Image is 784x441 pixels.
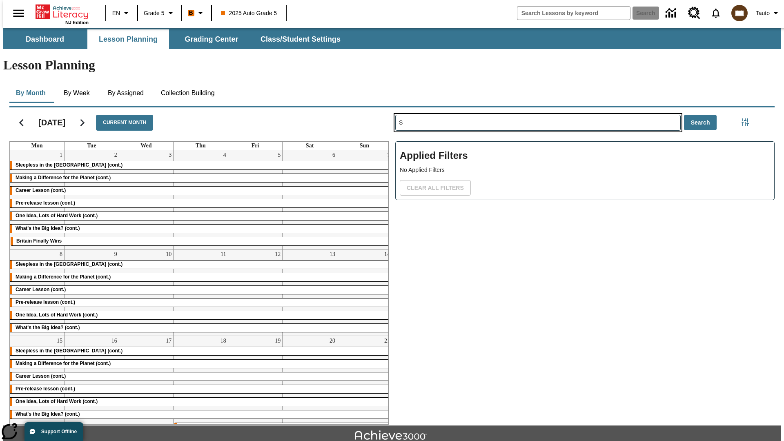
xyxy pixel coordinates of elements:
a: September 5, 2025 [276,150,282,160]
td: September 7, 2025 [337,150,392,249]
a: Friday [250,142,261,150]
div: Sleepless in the Animal Kingdom (cont.) [10,161,392,169]
td: September 6, 2025 [283,150,337,249]
td: September 4, 2025 [174,150,228,249]
td: September 13, 2025 [283,249,337,336]
a: September 11, 2025 [219,249,227,259]
span: Sleepless in the Animal Kingdom (cont.) [16,348,122,354]
a: September 15, 2025 [55,336,64,346]
a: September 4, 2025 [222,150,228,160]
span: Making a Difference for the Planet (cont.) [16,361,111,366]
a: September 3, 2025 [167,150,173,160]
td: September 5, 2025 [228,150,283,249]
span: Support Offline [41,429,77,434]
a: September 16, 2025 [110,336,119,346]
button: By Assigned [101,83,150,103]
a: Wednesday [139,142,153,150]
span: Making a Difference for the Planet (cont.) [16,274,111,280]
span: What's the Big Idea? (cont.) [16,411,80,417]
span: One Idea, Lots of Hard Work (cont.) [16,213,98,218]
div: Pre-release lesson (cont.) [10,298,392,307]
div: Applied Filters [395,141,775,200]
td: September 2, 2025 [65,150,119,249]
a: Notifications [705,2,726,24]
td: September 3, 2025 [119,150,174,249]
div: Britain Finally Wins [11,237,391,245]
span: Making a Difference for the Planet (cont.) [16,175,111,180]
a: Saturday [304,142,315,150]
img: avatar image [731,5,748,21]
div: Making a Difference for the Planet (cont.) [10,273,392,281]
span: NJ Edition [65,20,89,25]
a: Home [36,4,89,20]
span: Britain Finally Wins [16,238,62,244]
span: One Idea, Lots of Hard Work (cont.) [16,399,98,404]
span: Dashboard [26,35,64,44]
span: One Idea, Lots of Hard Work (cont.) [16,312,98,318]
p: No Applied Filters [400,166,770,174]
div: SubNavbar [3,29,348,49]
span: Pre-release lesson (cont.) [16,200,75,206]
button: Profile/Settings [753,6,784,20]
a: September 7, 2025 [385,150,392,160]
button: Current Month [96,115,153,131]
div: Home [36,3,89,25]
button: Search [684,115,717,131]
span: Pre-release lesson (cont.) [16,386,75,392]
h1: Lesson Planning [3,58,781,73]
button: Class/Student Settings [254,29,347,49]
a: September 2, 2025 [113,150,119,160]
button: Collection Building [154,83,221,103]
div: Career Lesson (cont.) [10,372,392,381]
button: Grading Center [171,29,252,49]
a: September 8, 2025 [58,249,64,259]
a: September 12, 2025 [273,249,282,259]
span: EN [112,9,120,18]
button: Select a new avatar [726,2,753,24]
div: Making a Difference for the Planet (cont.) [10,360,392,368]
button: Dashboard [4,29,86,49]
input: Search Lessons By Keyword [396,115,680,130]
a: Sunday [358,142,371,150]
button: Lesson Planning [87,29,169,49]
a: September 21, 2025 [383,336,392,346]
a: Data Center [661,2,683,24]
span: What's the Big Idea? (cont.) [16,225,80,231]
div: Career Lesson (cont.) [10,187,392,195]
span: 2025 Auto Grade 5 [221,9,277,18]
span: Grading Center [185,35,238,44]
td: September 10, 2025 [119,249,174,336]
div: Sleepless in the Animal Kingdom (cont.) [10,261,392,269]
div: What's the Big Idea? (cont.) [10,410,392,419]
div: Pre-release lesson (cont.) [10,199,392,207]
td: September 1, 2025 [10,150,65,249]
div: Calendar [3,104,389,425]
a: September 9, 2025 [113,249,119,259]
button: Language: EN, Select a language [109,6,135,20]
a: September 1, 2025 [58,150,64,160]
a: September 19, 2025 [273,336,282,346]
div: Pre-release lesson (cont.) [10,385,392,393]
input: search field [517,7,630,20]
button: Previous [11,112,32,133]
span: Cars of the Future? (cont.) [180,424,242,430]
a: Thursday [194,142,207,150]
a: September 20, 2025 [328,336,337,346]
a: September 6, 2025 [331,150,337,160]
button: Open side menu [7,1,31,25]
td: September 11, 2025 [174,249,228,336]
span: Sleepless in the Animal Kingdom (cont.) [16,162,122,168]
span: B [189,8,193,18]
span: Career Lesson (cont.) [16,287,66,292]
div: Career Lesson (cont.) [10,286,392,294]
span: Pre-release lesson (cont.) [16,299,75,305]
div: What's the Big Idea? (cont.) [10,324,392,332]
span: Career Lesson (cont.) [16,373,66,379]
h2: [DATE] [38,118,65,127]
a: Resource Center, Will open in new tab [683,2,705,24]
span: What's the Big Idea? (cont.) [16,325,80,330]
a: September 17, 2025 [164,336,173,346]
button: Boost Class color is orange. Change class color [185,6,209,20]
span: Class/Student Settings [261,35,341,44]
span: Tauto [756,9,770,18]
